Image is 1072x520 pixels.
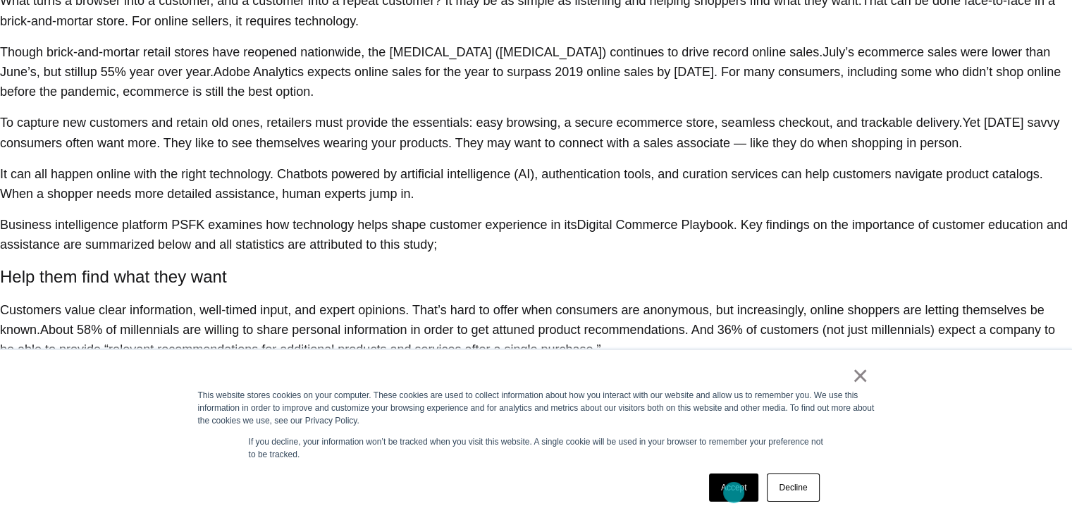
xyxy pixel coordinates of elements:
div: This website stores cookies on your computer. These cookies are used to collect information about... [198,389,875,427]
a: Digital Commerce Playbook [577,218,733,232]
a: up 55% year over year [83,65,210,79]
a: Decline [767,473,819,502]
a: × [852,369,869,382]
a: Accept [709,473,759,502]
p: If you decline, your information won’t be tracked when you visit this website. A single cookie wi... [249,435,824,461]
